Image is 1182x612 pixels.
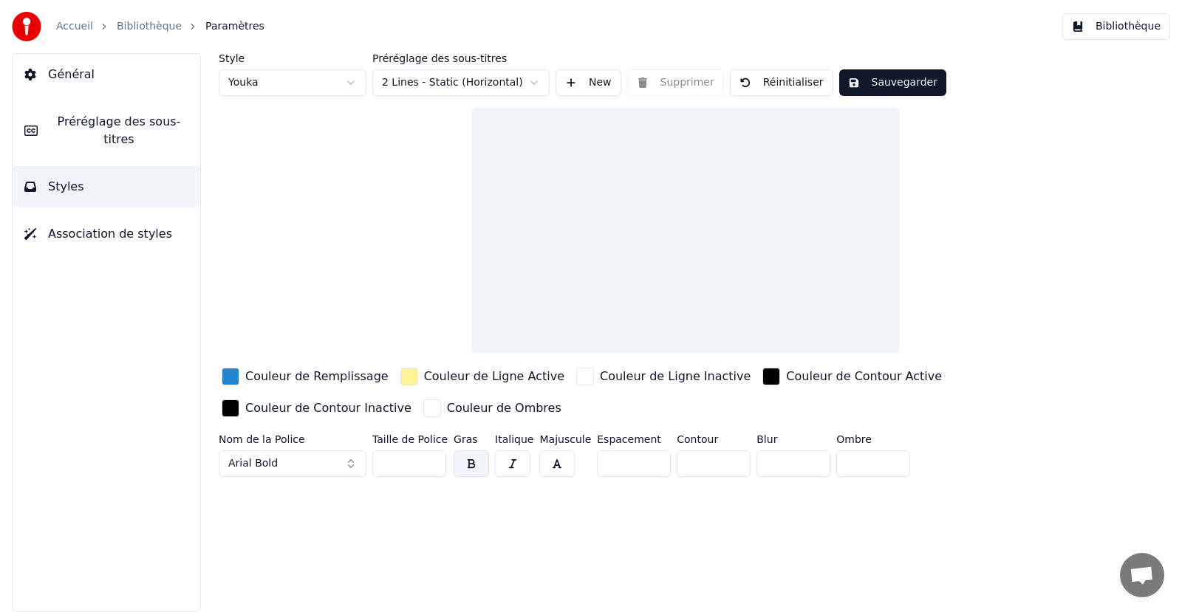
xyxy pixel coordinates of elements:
label: Taille de Police [372,434,448,444]
span: Styles [48,178,84,196]
div: Couleur de Contour Inactive [245,399,411,417]
button: New [556,69,621,96]
a: Bibliothèque [117,19,182,34]
button: Styles [13,166,200,207]
img: youka [12,12,41,41]
label: Contour [677,434,751,444]
div: Couleur de Ombres [447,399,561,417]
span: Association de styles [48,225,172,243]
label: Ombre [836,434,910,444]
button: Général [13,54,200,95]
button: Couleur de Remplissage [219,365,392,388]
label: Blur [756,434,830,444]
button: Couleur de Ombres [420,396,564,420]
div: Couleur de Ligne Active [424,368,564,385]
label: Préréglage des sous-titres [372,53,550,63]
button: Couleur de Ligne Active [397,365,567,388]
button: Sauvegarder [839,69,946,96]
label: Nom de la Police [219,434,366,444]
button: Association de styles [13,213,200,255]
label: Gras [454,434,489,444]
span: Paramètres [205,19,264,34]
label: Italique [495,434,533,444]
button: Préréglage des sous-titres [13,101,200,160]
button: Réinitialiser [730,69,833,96]
div: Couleur de Remplissage [245,368,389,385]
label: Espacement [597,434,671,444]
div: Couleur de Contour Active [786,368,942,385]
label: Style [219,53,366,63]
div: Couleur de Ligne Inactive [600,368,751,385]
button: Bibliothèque [1062,13,1170,40]
label: Majuscule [539,434,591,444]
a: Ouvrir le chat [1120,553,1164,597]
nav: breadcrumb [56,19,264,34]
span: Préréglage des sous-titres [49,113,188,148]
button: Couleur de Contour Active [759,365,945,388]
span: Arial Bold [228,456,278,471]
a: Accueil [56,19,93,34]
span: Général [48,66,95,83]
button: Couleur de Ligne Inactive [573,365,754,388]
button: Couleur de Contour Inactive [219,396,414,420]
